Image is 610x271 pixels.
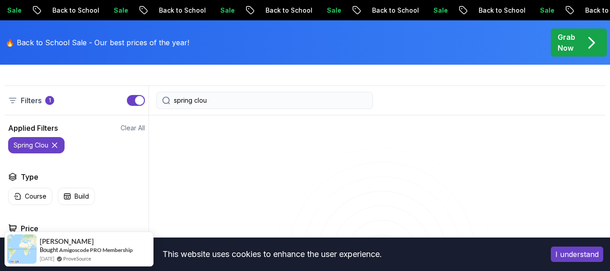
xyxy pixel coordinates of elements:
button: Course [8,188,52,205]
input: Search Java, React, Spring boot ... [174,96,367,105]
p: Filters [21,95,42,106]
p: Back to School [257,6,318,15]
p: Sale [318,6,347,15]
span: Bought [40,246,58,253]
h2: Type [21,171,38,182]
button: Build [58,188,95,205]
p: Course [25,192,47,201]
button: spring clou [8,137,65,153]
span: [PERSON_NAME] [40,238,94,245]
p: Build [75,192,89,201]
p: Grab Now [558,32,575,53]
h2: Price [21,223,38,234]
p: spring clou [14,141,48,150]
button: Clear All [121,124,145,133]
p: 🔥 Back to School Sale - Our best prices of the year! [5,37,189,48]
img: provesource social proof notification image [7,234,37,264]
p: Back to School [44,6,105,15]
h2: Applied Filters [8,123,58,133]
span: [DATE] [40,255,54,262]
a: Amigoscode PRO Membership [59,246,133,254]
a: ProveSource [63,255,91,262]
p: Sale [425,6,454,15]
button: Accept cookies [551,247,603,262]
p: 1 [49,97,51,104]
p: Back to School [363,6,425,15]
div: This website uses cookies to enhance the user experience. [7,244,537,264]
p: Sale [212,6,241,15]
p: Sale [531,6,560,15]
p: Back to School [470,6,531,15]
p: Back to School [150,6,212,15]
p: Sale [105,6,134,15]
